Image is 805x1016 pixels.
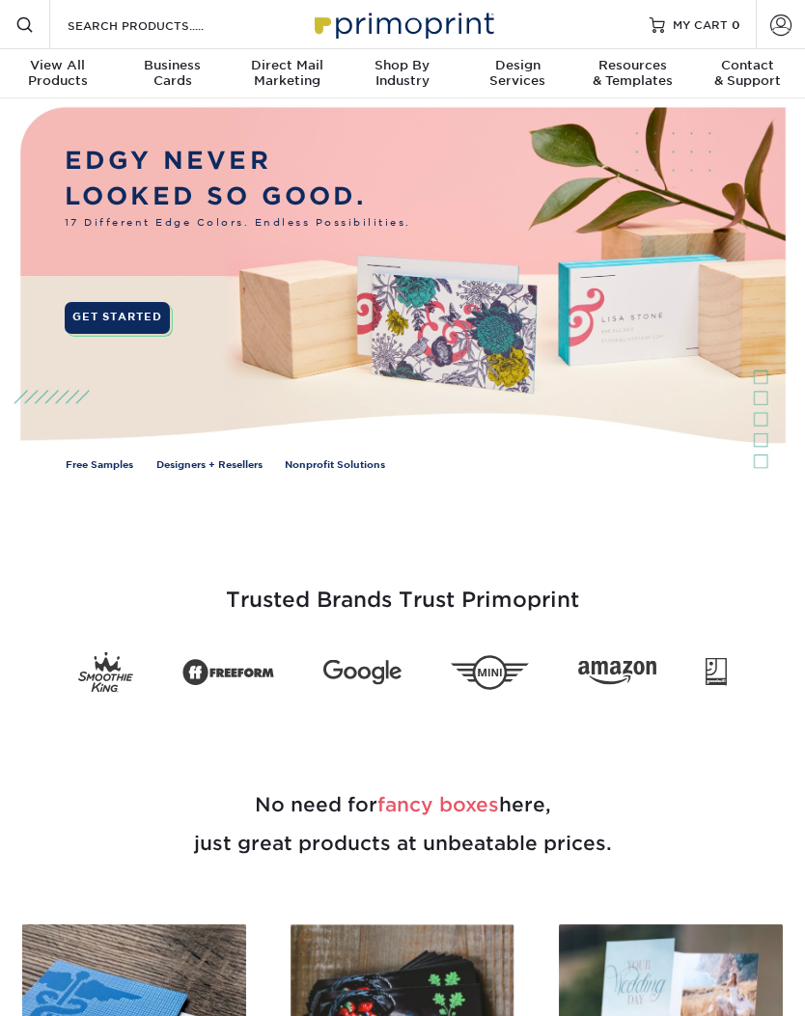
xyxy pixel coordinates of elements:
[14,739,791,909] h2: No need for here, just great products at unbeatable prices.
[285,457,385,472] a: Nonprofit Solutions
[377,793,499,816] span: fancy boxes
[578,660,656,684] img: Amazon
[575,58,690,89] div: & Templates
[575,58,690,73] span: Resources
[14,541,791,636] h3: Trusted Brands Trust Primoprint
[65,302,171,334] a: GET STARTED
[230,49,345,100] a: Direct MailMarketing
[66,14,254,37] input: SEARCH PRODUCTS.....
[182,652,274,693] img: Freeform
[65,215,411,230] span: 17 Different Edge Colors. Endless Possibilities.
[115,49,230,100] a: BusinessCards
[673,16,728,33] span: MY CART
[66,457,133,472] a: Free Samples
[345,58,459,89] div: Industry
[345,49,459,100] a: Shop ByIndustry
[65,143,411,179] p: EDGY NEVER
[115,58,230,73] span: Business
[690,58,805,89] div: & Support
[345,58,459,73] span: Shop By
[323,659,402,685] img: Google
[306,3,499,44] img: Primoprint
[78,651,133,693] img: Smoothie King
[732,17,740,31] span: 0
[230,58,345,73] span: Direct Mail
[65,178,411,215] p: LOOKED SO GOOD.
[156,457,263,472] a: Designers + Resellers
[460,58,575,73] span: Design
[230,58,345,89] div: Marketing
[575,49,690,100] a: Resources& Templates
[706,657,727,687] img: Goodwill
[690,58,805,73] span: Contact
[460,49,575,100] a: DesignServices
[690,49,805,100] a: Contact& Support
[115,58,230,89] div: Cards
[451,655,529,690] img: Mini
[460,58,575,89] div: Services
